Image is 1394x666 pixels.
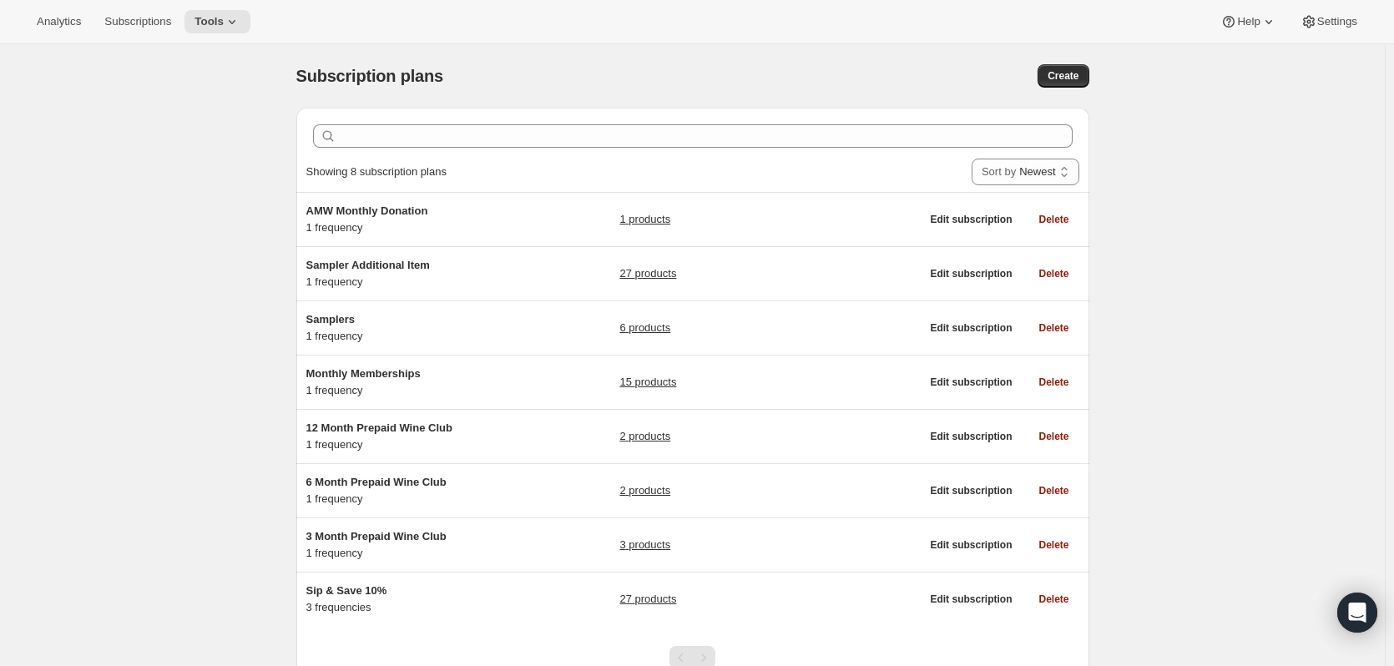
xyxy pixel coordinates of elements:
button: Delete [1028,425,1078,448]
span: Showing 8 subscription plans [306,165,447,178]
span: Edit subscription [930,376,1012,389]
a: 6 products [619,320,670,336]
span: Create [1048,69,1078,83]
button: Delete [1028,479,1078,502]
span: 3 Month Prepaid Wine Club [306,530,447,542]
span: Sip & Save 10% [306,584,387,597]
div: 1 frequency [306,420,515,453]
div: 1 frequency [306,203,515,236]
div: 1 frequency [306,257,515,290]
button: Help [1210,10,1286,33]
button: Delete [1028,208,1078,231]
span: Samplers [306,313,356,325]
span: Analytics [37,15,81,28]
span: Delete [1038,538,1068,552]
span: Help [1237,15,1260,28]
div: 1 frequency [306,528,515,562]
button: Delete [1028,588,1078,611]
span: Settings [1317,15,1357,28]
button: Create [1038,64,1088,88]
a: 15 products [619,374,676,391]
button: Edit subscription [920,425,1022,448]
span: Delete [1038,593,1068,606]
span: Delete [1038,267,1068,280]
button: Edit subscription [920,533,1022,557]
a: 2 products [619,482,670,499]
a: 1 products [619,211,670,228]
div: 1 frequency [306,311,515,345]
span: Tools [194,15,224,28]
button: Edit subscription [920,262,1022,285]
span: Edit subscription [930,430,1012,443]
button: Subscriptions [94,10,181,33]
button: Analytics [27,10,91,33]
a: 27 products [619,591,676,608]
button: Edit subscription [920,479,1022,502]
span: Edit subscription [930,538,1012,552]
span: Subscription plans [296,67,443,85]
a: 2 products [619,428,670,445]
span: Monthly Memberships [306,367,421,380]
button: Delete [1028,262,1078,285]
div: Open Intercom Messenger [1337,593,1377,633]
button: Edit subscription [920,208,1022,231]
span: Delete [1038,321,1068,335]
a: 27 products [619,265,676,282]
span: Edit subscription [930,484,1012,497]
div: 1 frequency [306,474,515,507]
span: Edit subscription [930,593,1012,606]
span: Edit subscription [930,321,1012,335]
div: 3 frequencies [306,583,515,616]
button: Settings [1290,10,1367,33]
button: Tools [184,10,250,33]
button: Edit subscription [920,316,1022,340]
span: 12 Month Prepaid Wine Club [306,421,452,434]
button: Delete [1028,316,1078,340]
span: Subscriptions [104,15,171,28]
span: Delete [1038,376,1068,389]
button: Delete [1028,533,1078,557]
button: Edit subscription [920,588,1022,611]
span: Sampler Additional Item [306,259,430,271]
span: Delete [1038,484,1068,497]
button: Edit subscription [920,371,1022,394]
span: Edit subscription [930,267,1012,280]
span: AMW Monthly Donation [306,204,428,217]
span: 6 Month Prepaid Wine Club [306,476,447,488]
div: 1 frequency [306,366,515,399]
span: Edit subscription [930,213,1012,226]
a: 3 products [619,537,670,553]
span: Delete [1038,430,1068,443]
button: Delete [1028,371,1078,394]
span: Delete [1038,213,1068,226]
